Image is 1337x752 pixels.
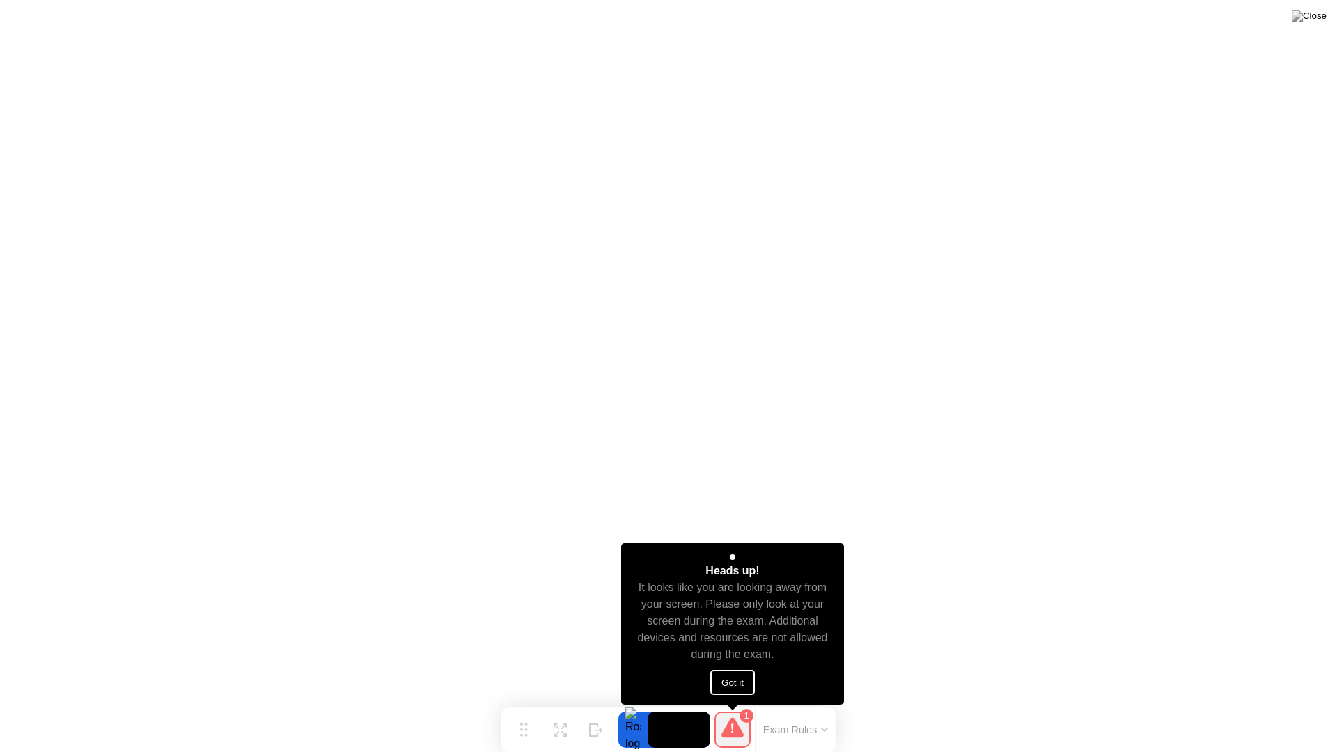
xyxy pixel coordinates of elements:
[759,723,833,736] button: Exam Rules
[1292,10,1327,22] img: Close
[740,709,753,723] div: 1
[634,579,832,663] div: It looks like you are looking away from your screen. Please only look at your screen during the e...
[710,670,755,695] button: Got it
[705,563,759,579] div: Heads up!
